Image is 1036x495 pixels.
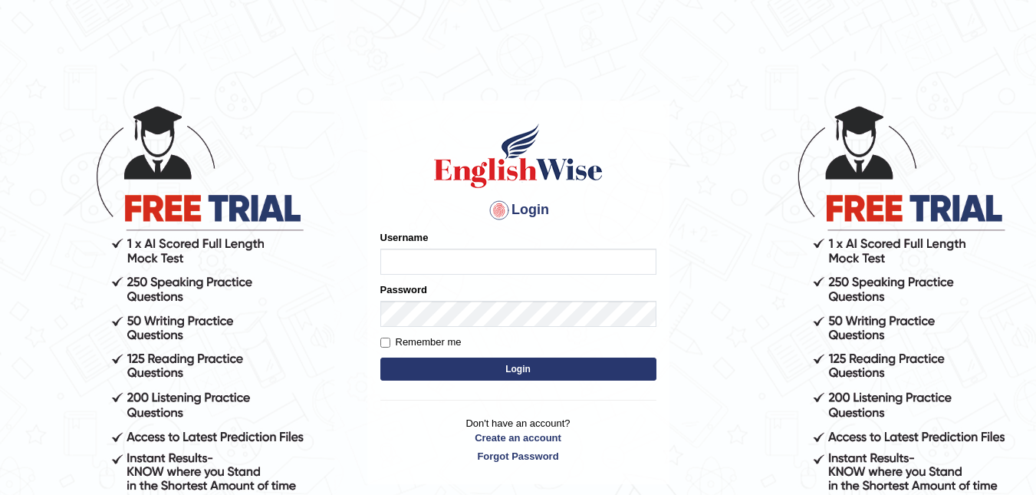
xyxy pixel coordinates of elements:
a: Create an account [380,431,656,445]
h4: Login [380,198,656,223]
label: Username [380,230,429,245]
a: Forgot Password [380,449,656,464]
p: Don't have an account? [380,416,656,464]
img: Logo of English Wise sign in for intelligent practice with AI [431,121,606,190]
input: Remember me [380,338,390,348]
label: Password [380,282,427,297]
label: Remember me [380,335,462,350]
button: Login [380,358,656,381]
